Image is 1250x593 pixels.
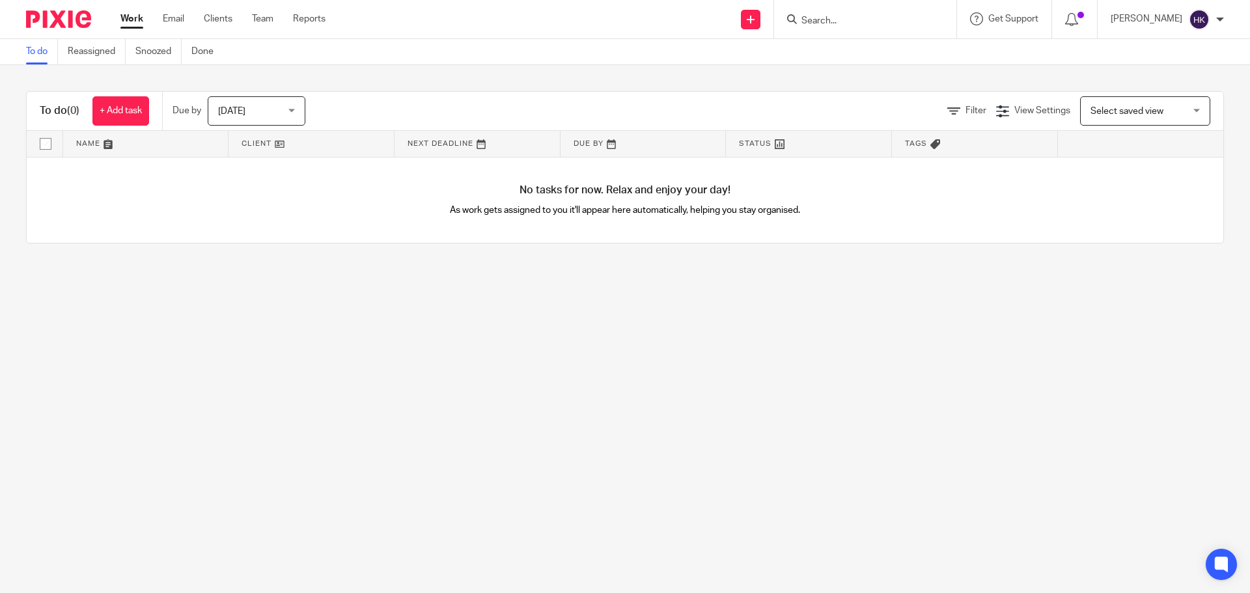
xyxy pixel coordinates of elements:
[68,39,126,64] a: Reassigned
[218,107,245,116] span: [DATE]
[40,104,79,118] h1: To do
[1189,9,1210,30] img: svg%3E
[135,39,182,64] a: Snoozed
[92,96,149,126] a: + Add task
[26,39,58,64] a: To do
[800,16,917,27] input: Search
[163,12,184,25] a: Email
[27,184,1223,197] h4: No tasks for now. Relax and enjoy your day!
[965,106,986,115] span: Filter
[293,12,326,25] a: Reports
[1014,106,1070,115] span: View Settings
[67,105,79,116] span: (0)
[326,204,924,217] p: As work gets assigned to you it'll appear here automatically, helping you stay organised.
[120,12,143,25] a: Work
[988,14,1038,23] span: Get Support
[1090,107,1163,116] span: Select saved view
[252,12,273,25] a: Team
[191,39,223,64] a: Done
[1111,12,1182,25] p: [PERSON_NAME]
[26,10,91,28] img: Pixie
[204,12,232,25] a: Clients
[173,104,201,117] p: Due by
[905,140,927,147] span: Tags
